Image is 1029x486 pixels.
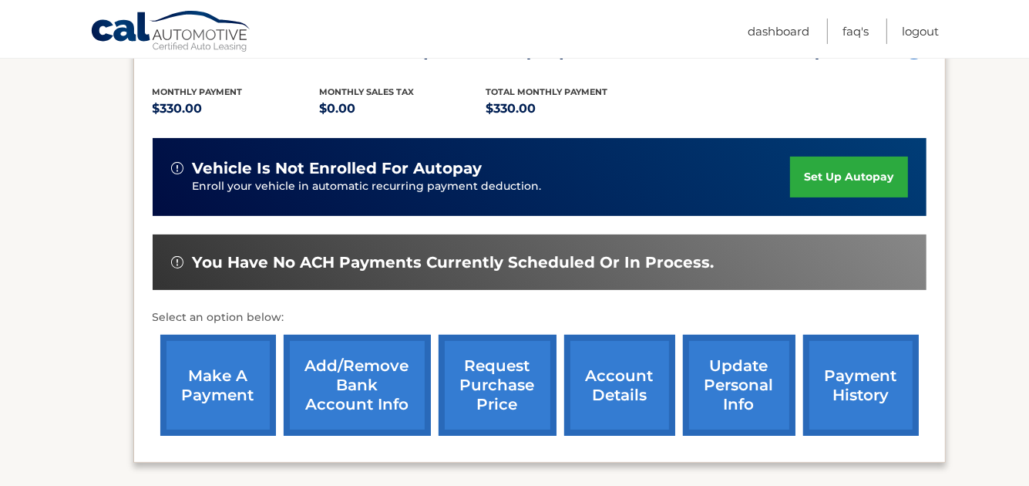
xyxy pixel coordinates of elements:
span: Total Monthly Payment [486,86,608,97]
a: set up autopay [790,157,907,197]
p: $330.00 [153,98,320,120]
a: Cal Automotive [90,10,252,55]
span: vehicle is not enrolled for autopay [193,159,483,178]
p: Enroll your vehicle in automatic recurring payment deduction. [193,178,791,195]
span: Monthly sales Tax [319,86,414,97]
img: alert-white.svg [171,256,183,268]
a: Logout [902,19,939,44]
p: $330.00 [486,98,654,120]
p: $0.00 [319,98,486,120]
a: account details [564,335,675,436]
a: FAQ's [842,19,869,44]
p: Select an option below: [153,309,926,327]
a: payment history [803,335,919,436]
span: Monthly Payment [153,86,243,97]
img: alert-white.svg [171,162,183,174]
a: update personal info [683,335,795,436]
a: make a payment [160,335,276,436]
span: You have no ACH payments currently scheduled or in process. [193,253,715,272]
a: Dashboard [748,19,809,44]
a: request purchase price [439,335,557,436]
a: Add/Remove bank account info [284,335,431,436]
